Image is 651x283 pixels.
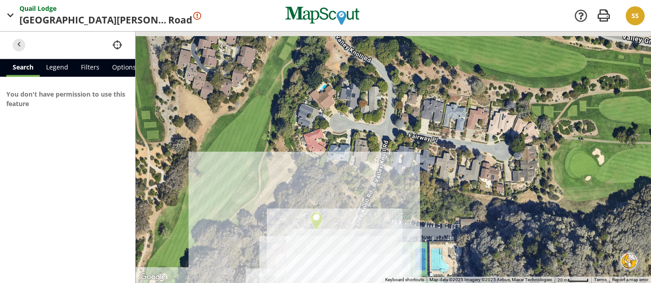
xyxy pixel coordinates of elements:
[6,59,40,77] a: Search
[6,90,125,108] span: You don't have permission to use this feature
[612,277,648,282] a: Report a map error
[40,59,75,77] a: Legend
[138,271,168,283] a: Open this area in Google Maps (opens a new window)
[555,277,591,283] button: Map Scale: 20 m per 42 pixels
[19,4,38,13] span: Quail
[557,278,568,283] span: 20 m
[75,59,106,77] a: Filters
[429,277,552,282] span: Map data ©2025 Imagery ©2025 Airbus, Maxar Technologies
[19,13,168,28] span: [GEOGRAPHIC_DATA][PERSON_NAME]
[138,271,168,283] img: Google
[192,12,203,20] svg: You must make a billing account
[106,59,142,77] a: Options
[594,277,607,282] a: Terms
[38,4,57,13] span: Lodge
[632,11,639,20] span: SS
[574,9,588,23] a: Support Docs
[385,277,424,283] button: Keyboard shortcuts
[284,3,360,28] img: MapScout
[168,13,192,28] span: Road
